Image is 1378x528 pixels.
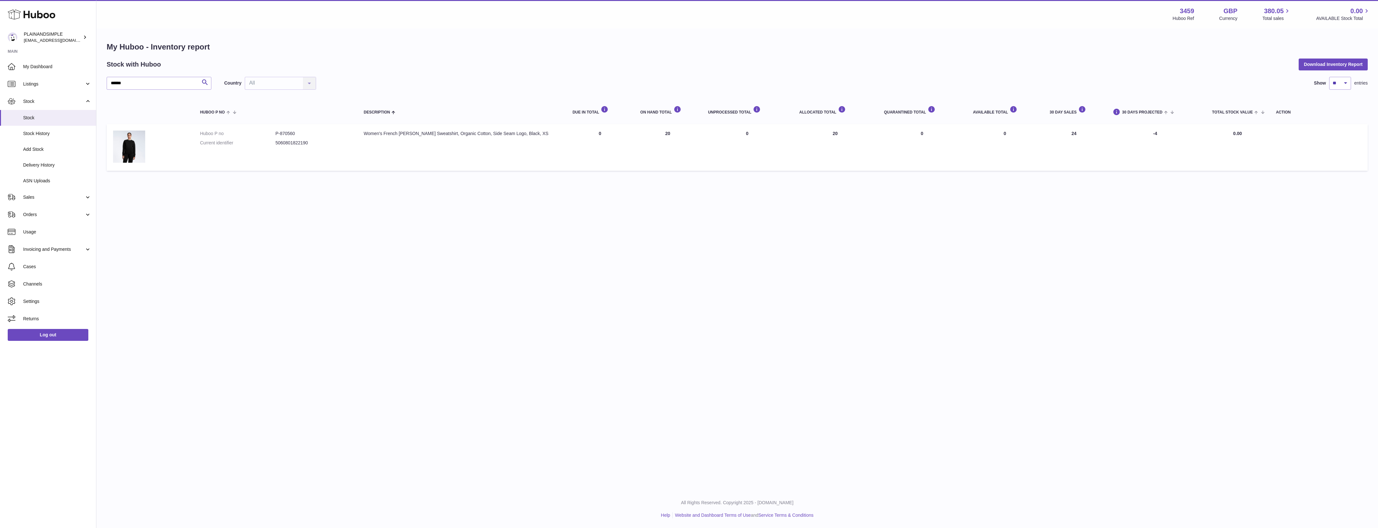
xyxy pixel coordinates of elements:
[102,500,1373,506] p: All Rights Reserved. Copyright 2025 - [DOMAIN_NAME]
[200,140,276,146] dt: Current identifier
[640,106,695,114] div: ON HAND Total
[884,106,960,114] div: QUARANTINED Total
[1316,7,1370,22] a: 0.00 AVAILABLE Stock Total
[1276,110,1361,114] div: Action
[1050,106,1099,114] div: 30 DAY SALES
[1299,59,1368,70] button: Download Inventory Report
[23,64,91,70] span: My Dashboard
[566,124,634,171] td: 0
[793,124,878,171] td: 20
[107,60,161,69] h2: Stock with Huboo
[1173,15,1194,22] div: Huboo Ref
[23,264,91,270] span: Cases
[758,513,814,518] a: Service Terms & Conditions
[1233,131,1242,136] span: 0.00
[23,162,91,168] span: Delivery History
[1105,124,1206,171] td: -4
[799,106,871,114] div: ALLOCATED Total
[23,146,91,152] span: Add Stock
[673,512,813,518] li: and
[23,316,91,322] span: Returns
[23,281,91,287] span: Channels
[1350,7,1363,15] span: 0.00
[23,246,84,252] span: Invoicing and Payments
[23,178,91,184] span: ASN Uploads
[23,81,84,87] span: Listings
[708,106,786,114] div: UNPROCESSED Total
[224,80,242,86] label: Country
[1262,7,1291,22] a: 380.05 Total sales
[200,110,225,114] span: Huboo P no
[1354,80,1368,86] span: entries
[23,194,84,200] span: Sales
[275,140,351,146] dd: 5060801822190
[702,124,793,171] td: 0
[23,212,84,218] span: Orders
[200,131,276,137] dt: Huboo P no
[634,124,702,171] td: 20
[1212,110,1253,114] span: Total stock value
[1180,7,1194,15] strong: 3459
[1223,7,1237,15] strong: GBP
[24,31,82,43] div: PLAINANDSIMPLE
[24,38,94,43] span: [EMAIL_ADDRESS][DOMAIN_NAME]
[1262,15,1291,22] span: Total sales
[921,131,923,136] span: 0
[661,513,670,518] a: Help
[113,131,145,163] img: product image
[23,98,84,105] span: Stock
[973,106,1037,114] div: AVAILABLE Total
[1122,110,1162,114] span: 30 DAYS PROJECTED
[1264,7,1284,15] span: 380.05
[364,131,560,137] div: Women's French [PERSON_NAME] Sweatshirt, Organic Cotton, Side Seam Logo, Black, XS
[675,513,751,518] a: Website and Dashboard Terms of Use
[275,131,351,137] dd: P-870560
[967,124,1043,171] td: 0
[1043,124,1105,171] td: 24
[23,115,91,121] span: Stock
[364,110,390,114] span: Description
[572,106,627,114] div: DUE IN TOTAL
[23,298,91,305] span: Settings
[8,329,88,341] a: Log out
[1219,15,1238,22] div: Currency
[8,32,17,42] img: internalAdmin-3459@internal.huboo.com
[23,229,91,235] span: Usage
[107,42,1368,52] h1: My Huboo - Inventory report
[1316,15,1370,22] span: AVAILABLE Stock Total
[1314,80,1326,86] label: Show
[23,131,91,137] span: Stock History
